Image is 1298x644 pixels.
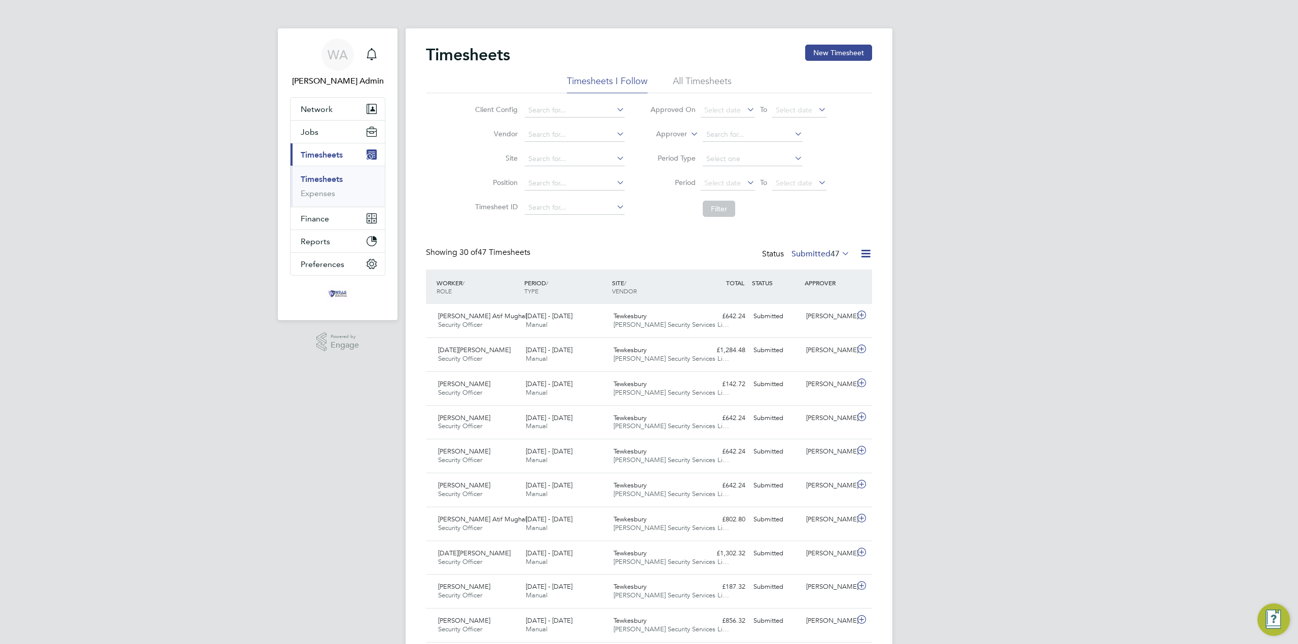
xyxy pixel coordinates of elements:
[438,456,482,464] span: Security Officer
[614,388,729,397] span: [PERSON_NAME] Security Services Li…
[438,413,490,422] span: [PERSON_NAME]
[802,477,855,494] div: [PERSON_NAME]
[301,174,343,184] a: Timesheets
[438,447,490,456] span: [PERSON_NAME]
[301,237,330,246] span: Reports
[291,230,385,252] button: Reports
[526,582,572,591] span: [DATE] - [DATE]
[525,152,625,166] input: Search for...
[805,45,872,61] button: New Timesheet
[697,410,749,427] div: £642.24
[614,549,646,557] span: Tewkesbury
[526,456,548,464] span: Manual
[291,143,385,166] button: Timesheets
[526,515,572,523] span: [DATE] - [DATE]
[697,477,749,494] div: £642.24
[802,511,855,528] div: [PERSON_NAME]
[614,515,646,523] span: Tewkesbury
[291,166,385,207] div: Timesheets
[459,247,478,257] span: 30 of
[526,481,572,489] span: [DATE] - [DATE]
[328,48,348,61] span: WA
[526,489,548,498] span: Manual
[526,312,572,320] span: [DATE] - [DATE]
[526,354,548,363] span: Manual
[546,279,548,287] span: /
[278,28,398,320] nav: Main navigation
[525,128,625,142] input: Search for...
[438,312,527,320] span: [PERSON_NAME] Atif Mughal
[525,103,625,118] input: Search for...
[567,75,647,93] li: Timesheets I Follow
[749,477,802,494] div: Submitted
[301,127,318,137] span: Jobs
[831,249,840,259] span: 47
[757,176,770,189] span: To
[614,312,646,320] span: Tewkesbury
[749,308,802,325] div: Submitted
[614,582,646,591] span: Tewkesbury
[697,376,749,393] div: £142.72
[614,557,729,566] span: [PERSON_NAME] Security Services Li…
[614,591,729,599] span: [PERSON_NAME] Security Services Li…
[749,613,802,629] div: Submitted
[438,346,511,354] span: [DATE][PERSON_NAME]
[331,341,359,350] span: Engage
[749,376,802,393] div: Submitted
[650,154,696,163] label: Period Type
[462,279,464,287] span: /
[614,625,729,633] span: [PERSON_NAME] Security Services Li…
[802,579,855,595] div: [PERSON_NAME]
[291,253,385,275] button: Preferences
[526,591,548,599] span: Manual
[776,105,812,115] span: Select date
[762,247,852,261] div: Status
[1257,603,1290,636] button: Engage Resource Center
[526,549,572,557] span: [DATE] - [DATE]
[614,456,729,464] span: [PERSON_NAME] Security Services Li…
[526,422,548,430] span: Manual
[316,332,359,352] a: Powered byEngage
[434,274,522,300] div: WORKER
[331,332,359,341] span: Powered by
[650,105,696,114] label: Approved On
[290,39,385,87] a: WA[PERSON_NAME] Admin
[802,274,855,292] div: APPROVER
[526,380,572,388] span: [DATE] - [DATE]
[704,178,741,187] span: Select date
[326,286,350,302] img: wills-security-logo-retina.png
[438,549,511,557] span: [DATE][PERSON_NAME]
[614,413,646,422] span: Tewkesbury
[301,188,335,198] a: Expenses
[301,150,343,160] span: Timesheets
[802,545,855,562] div: [PERSON_NAME]
[291,121,385,143] button: Jobs
[703,201,735,217] button: Filter
[697,342,749,359] div: £1,284.48
[526,523,548,532] span: Manual
[704,105,741,115] span: Select date
[697,511,749,528] div: £802.80
[526,557,548,566] span: Manual
[291,98,385,120] button: Network
[301,259,344,269] span: Preferences
[802,613,855,629] div: [PERSON_NAME]
[438,354,482,363] span: Security Officer
[290,286,385,302] a: Go to home page
[438,625,482,633] span: Security Officer
[802,376,855,393] div: [PERSON_NAME]
[526,447,572,456] span: [DATE] - [DATE]
[522,274,609,300] div: PERIOD
[726,279,744,287] span: TOTAL
[301,104,333,114] span: Network
[703,128,803,142] input: Search for...
[472,129,518,138] label: Vendor
[290,75,385,87] span: Wills Admin
[472,105,518,114] label: Client Config
[614,481,646,489] span: Tewkesbury
[438,320,482,329] span: Security Officer
[438,582,490,591] span: [PERSON_NAME]
[614,447,646,456] span: Tewkesbury
[614,489,729,498] span: [PERSON_NAME] Security Services Li…
[697,579,749,595] div: £187.32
